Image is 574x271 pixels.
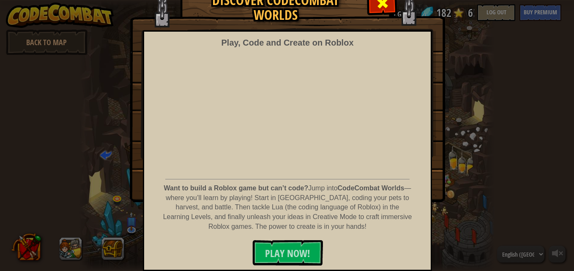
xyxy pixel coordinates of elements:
button: PLAY NOW! [252,240,323,266]
strong: CodeCombat Worlds [338,184,405,192]
div: Play, Code and Create on Roblox [221,37,353,49]
span: PLAY NOW! [265,247,310,260]
p: Jump into — where you’ll learn by playing! Start in [GEOGRAPHIC_DATA], coding your pets to harves... [162,184,413,232]
strong: Want to build a Roblox game but can’t code? [164,184,309,192]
